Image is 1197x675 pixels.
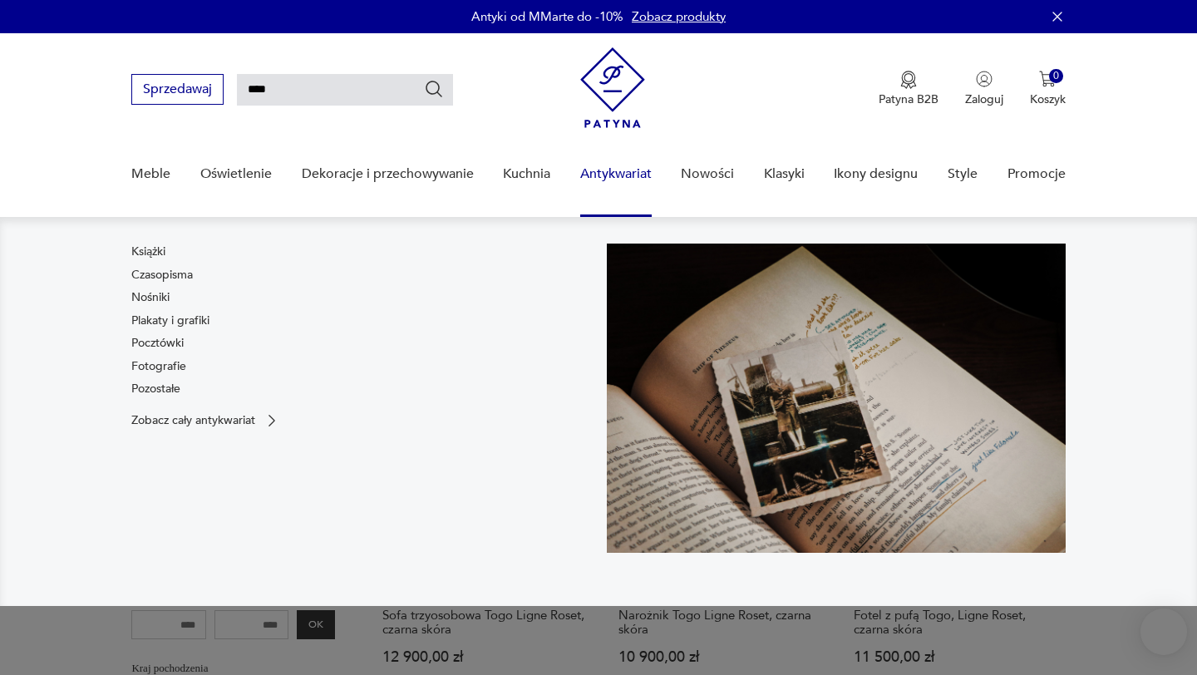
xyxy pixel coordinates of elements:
[976,71,993,87] img: Ikonka użytkownika
[580,142,652,206] a: Antykwariat
[131,415,255,426] p: Zobacz cały antykwariat
[1049,69,1063,83] div: 0
[131,267,193,283] a: Czasopisma
[424,79,444,99] button: Szukaj
[1030,91,1066,107] p: Koszyk
[302,142,474,206] a: Dekoracje i przechowywanie
[131,313,209,329] a: Plakaty i grafiki
[131,85,224,96] a: Sprzedawaj
[1030,71,1066,107] button: 0Koszyk
[965,91,1003,107] p: Zaloguj
[131,335,184,352] a: Pocztówki
[131,381,180,397] a: Pozostałe
[607,244,1066,553] img: c8a9187830f37f141118a59c8d49ce82.jpg
[131,412,280,429] a: Zobacz cały antykwariat
[131,244,165,260] a: Książki
[131,74,224,105] button: Sprzedawaj
[200,142,272,206] a: Oświetlenie
[681,142,734,206] a: Nowości
[1140,608,1187,655] iframe: Smartsupp widget button
[879,91,938,107] p: Patyna B2B
[834,142,918,206] a: Ikony designu
[503,142,550,206] a: Kuchnia
[879,71,938,107] button: Patyna B2B
[948,142,978,206] a: Style
[580,47,645,128] img: Patyna - sklep z meblami i dekoracjami vintage
[471,8,623,25] p: Antyki od MMarte do -10%
[1007,142,1066,206] a: Promocje
[965,71,1003,107] button: Zaloguj
[131,289,170,306] a: Nośniki
[131,142,170,206] a: Meble
[764,142,805,206] a: Klasyki
[632,8,726,25] a: Zobacz produkty
[900,71,917,89] img: Ikona medalu
[1039,71,1056,87] img: Ikona koszyka
[131,358,186,375] a: Fotografie
[879,71,938,107] a: Ikona medaluPatyna B2B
